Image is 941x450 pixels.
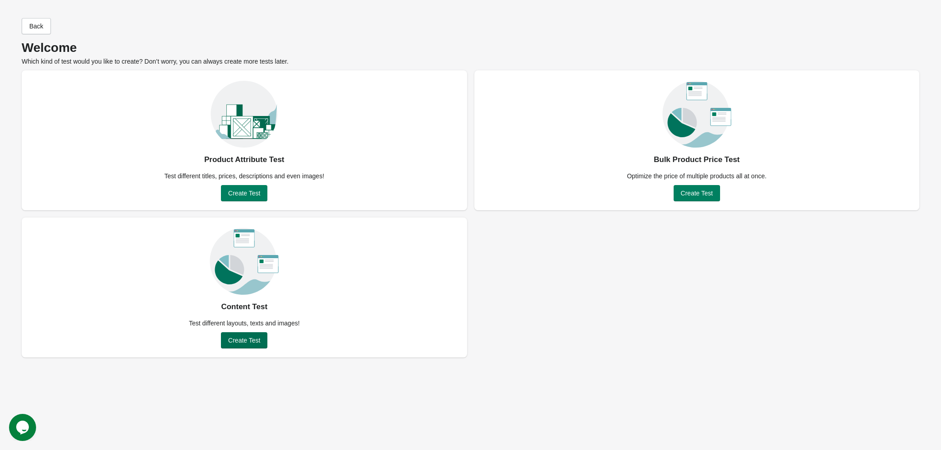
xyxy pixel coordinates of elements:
div: Bulk Product Price Test [654,153,740,167]
span: Create Test [228,190,260,197]
button: Create Test [221,332,267,348]
div: Product Attribute Test [204,153,285,167]
span: Create Test [681,190,713,197]
div: Content Test [221,300,267,314]
span: Back [29,23,43,30]
button: Back [22,18,51,34]
div: Which kind of test would you like to create? Don’t worry, you can always create more tests later. [22,43,919,66]
div: Optimize the price of multiple products all at once. [621,172,772,181]
span: Create Test [228,337,260,344]
p: Welcome [22,43,919,52]
button: Create Test [674,185,720,201]
button: Create Test [221,185,267,201]
div: Test different titles, prices, descriptions and even images! [159,172,330,181]
iframe: chat widget [9,414,38,441]
div: Test different layouts, texts and images! [184,319,305,328]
